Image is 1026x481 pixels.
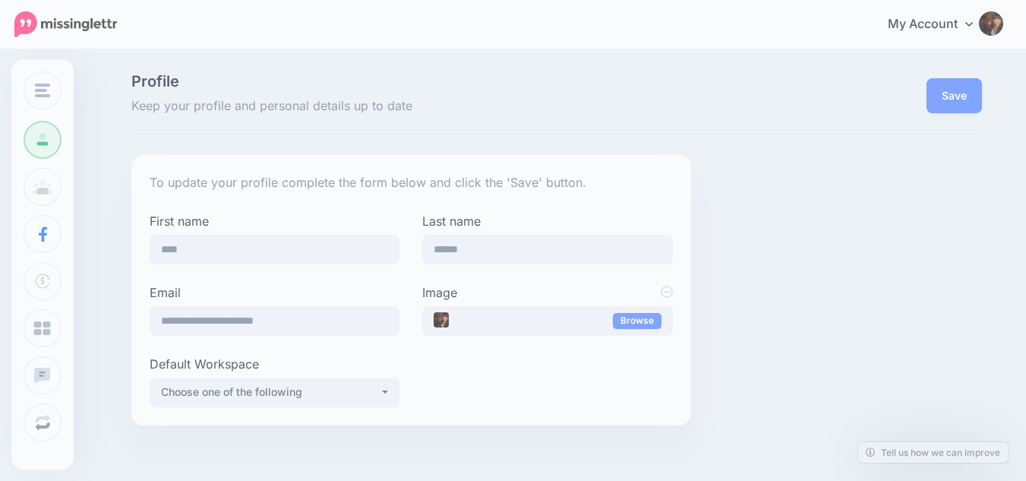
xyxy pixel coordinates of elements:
a: My Account [873,6,1003,43]
button: Save [927,78,982,113]
div: Choose one of the following [161,383,380,401]
a: Tell us how we can improve [858,442,1008,463]
label: Image [422,283,672,302]
button: Choose one of the following [150,378,399,407]
img: Missinglettr [14,11,117,37]
img: menu.png [35,84,50,97]
label: Last name [422,212,672,230]
label: Email [150,283,399,302]
label: Default Workspace [150,355,399,373]
p: To update your profile complete the form below and click the 'Save' button. [150,173,673,193]
label: First name [150,212,399,230]
img: 8c3440458e67df1a3586da8126148aff_thumb.jpg [434,312,449,328]
a: Browse [613,313,661,329]
span: Keep your profile and personal details up to date [131,97,691,116]
span: Profile [131,74,691,89]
